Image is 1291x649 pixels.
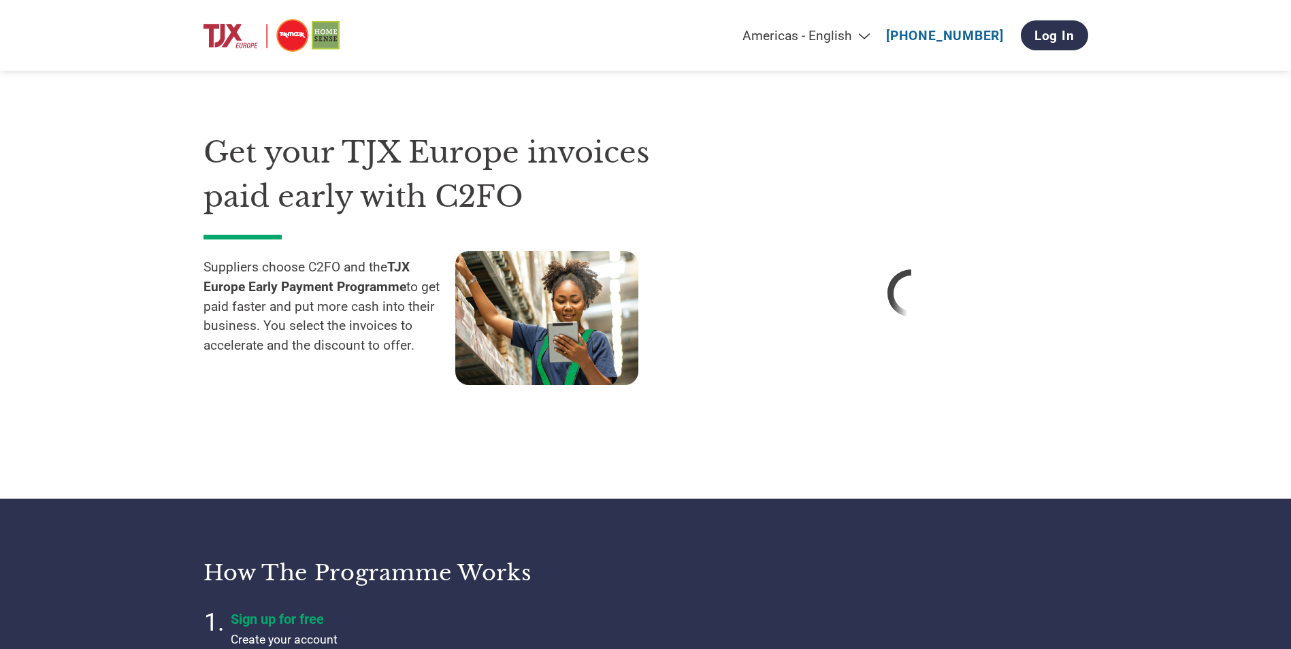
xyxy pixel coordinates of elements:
[1021,20,1088,50] a: Log In
[231,631,571,648] p: Create your account
[886,28,1004,44] a: [PHONE_NUMBER]
[203,559,629,586] h3: How the programme works
[203,17,340,54] img: TJX Europe
[203,131,693,218] h1: Get your TJX Europe invoices paid early with C2FO
[203,259,410,295] strong: TJX Europe Early Payment Programme
[231,611,571,627] h4: Sign up for free
[203,258,455,374] p: Suppliers choose C2FO and the to get paid faster and put more cash into their business. You selec...
[455,251,638,385] img: supply chain worker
